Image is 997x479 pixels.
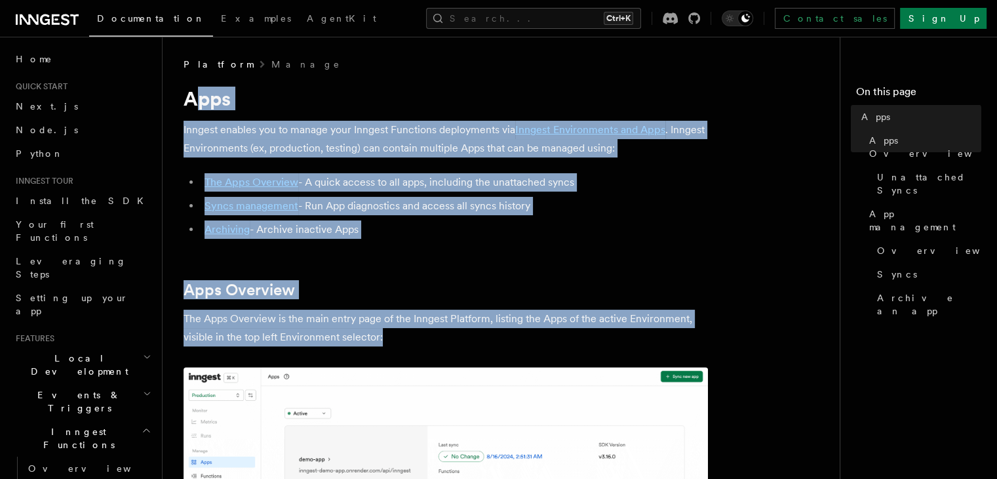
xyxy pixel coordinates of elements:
[10,420,154,457] button: Inngest Functions
[271,58,341,71] a: Manage
[10,213,154,249] a: Your first Functions
[16,293,128,316] span: Setting up your app
[877,171,981,197] span: Unattached Syncs
[900,8,987,29] a: Sign Up
[10,189,154,213] a: Install the SDK
[184,58,253,71] span: Platform
[10,81,68,92] span: Quick start
[515,123,665,136] a: Inngest Environments and Apps
[184,310,708,346] p: The Apps Overview is the main entry page of the Inngest Platform, listing the Apps of the active ...
[775,8,895,29] a: Contact sales
[10,425,142,451] span: Inngest Functions
[10,142,154,165] a: Python
[10,47,154,71] a: Home
[10,286,154,323] a: Setting up your app
[16,125,78,135] span: Node.js
[10,346,154,383] button: Local Development
[184,87,708,110] h1: Apps
[16,101,78,112] span: Next.js
[213,4,299,35] a: Examples
[201,197,708,215] li: - Run App diagnostics and access all syncs history
[16,148,64,159] span: Python
[604,12,633,25] kbd: Ctrl+K
[184,281,295,299] a: Apps Overview
[97,13,205,24] span: Documentation
[10,249,154,286] a: Leveraging Steps
[856,84,981,105] h4: On this page
[307,13,376,24] span: AgentKit
[205,176,298,188] a: The Apps Overview
[722,10,753,26] button: Toggle dark mode
[16,256,127,280] span: Leveraging Steps
[10,94,154,118] a: Next.js
[201,173,708,192] li: - A quick access to all apps, including the unattached syncs
[856,105,981,129] a: Apps
[872,262,981,286] a: Syncs
[864,202,981,239] a: App management
[10,352,143,378] span: Local Development
[10,118,154,142] a: Node.js
[864,129,981,165] a: Apps Overview
[10,176,73,186] span: Inngest tour
[205,199,298,212] a: Syncs management
[10,383,154,420] button: Events & Triggers
[872,165,981,202] a: Unattached Syncs
[205,223,250,236] a: Archiving
[184,121,708,157] p: Inngest enables you to manage your Inngest Functions deployments via . Inngest Environments (ex, ...
[869,207,981,234] span: App management
[299,4,384,35] a: AgentKit
[16,52,52,66] span: Home
[16,196,151,206] span: Install the SDK
[16,219,94,243] span: Your first Functions
[89,4,213,37] a: Documentation
[221,13,291,24] span: Examples
[28,463,163,474] span: Overview
[877,268,917,281] span: Syncs
[426,8,641,29] button: Search...Ctrl+K
[201,220,708,239] li: - Archive inactive Apps
[877,291,981,318] span: Archive an app
[10,333,54,344] span: Features
[872,286,981,323] a: Archive an app
[10,388,143,415] span: Events & Triggers
[861,110,890,123] span: Apps
[872,239,981,262] a: Overview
